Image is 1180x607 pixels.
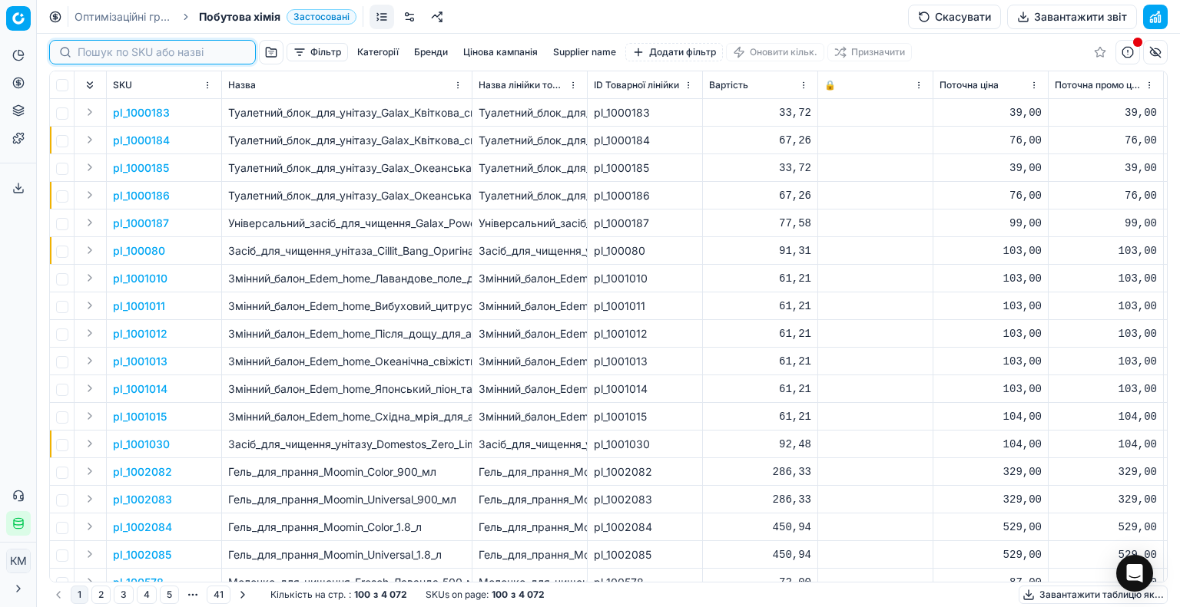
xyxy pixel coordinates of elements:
[75,9,173,25] a: Оптимізаційні групи
[1055,575,1157,590] div: 87,00
[113,492,172,507] button: pl_1002083
[1055,271,1157,286] div: 103,00
[940,575,1042,590] div: 87,00
[479,133,581,148] div: Туалетний_блок_для_унітазу_Galax_Квіткова_свіжість_110_г_(2_шт._х_55_г)
[113,326,167,341] button: pl_1001012
[228,299,466,314] p: Змінний_балон_Edem_home_Вибуховий_цитрус_для_автоматичного_освіжувача_повітря_260_мл
[113,299,165,314] button: pl_1001011
[113,575,164,590] button: pl_100578
[113,243,165,259] button: pl_100080
[479,575,581,590] div: Молочко_для_чищення_Frosch_Лаванда_500_мл
[594,547,696,562] div: pl_1002085
[940,520,1042,535] div: 529,00
[709,271,811,286] div: 61,21
[479,79,565,91] span: Назва лінійки товарів
[113,79,132,91] span: SKU
[457,43,544,61] button: Цінова кампанія
[373,589,378,601] strong: з
[81,379,99,398] button: Expand
[940,464,1042,480] div: 329,00
[709,188,811,203] div: 67,26
[113,547,171,562] button: pl_1002085
[351,43,405,61] button: Категорії
[726,43,824,61] button: Оновити кільк.
[479,492,581,507] div: Гель_для_прання_Moomin_Universal_900_мл
[594,216,696,231] div: pl_1000187
[709,243,811,259] div: 91,31
[1007,5,1137,29] button: Завантажити звіт
[113,160,169,176] p: pl_1000185
[908,5,1001,29] button: Скасувати
[81,490,99,508] button: Expand
[709,79,748,91] span: Вартість
[113,520,172,535] button: pl_1002084
[940,243,1042,259] div: 103,00
[49,584,252,605] nav: pagination
[594,437,696,452] div: pl_1001030
[49,586,68,604] button: Go to previous page
[594,381,696,397] div: pl_1001014
[1055,520,1157,535] div: 529,00
[479,354,581,369] div: Змінний_балон_Edem_home_Океанічна_свіжість_для_автоматичного_освіжувача_повітря_260_мл
[81,462,99,480] button: Expand
[408,43,454,61] button: Бренди
[228,381,466,397] p: Змінний_балон_Edem_home_Японський_піон_та_ягода_для_автоматичного_освіжувача_повітря_260_мл
[113,464,172,480] button: pl_1002082
[940,271,1042,286] div: 103,00
[479,160,581,176] div: Туалетний_блок_для_унітазу_Galax_Океанська_свіжість_55_г
[709,105,811,120] div: 33,72
[81,324,99,342] button: Expand
[940,299,1042,314] div: 103,00
[113,133,170,148] button: pl_1000184
[709,133,811,148] div: 67,26
[91,586,111,604] button: 2
[940,381,1042,397] div: 103,00
[827,43,912,61] button: Призначити
[228,216,466,231] p: Універсальний_засіб_для_чищення_Galax_PowerClean_Лаванда_700_г
[228,575,466,590] p: Молочко_для_чищення_Frosch_Лаванда_500_мл
[228,271,466,286] p: Змінний_балон_Edem_home_Лавандове_поле_для_автоматичного_освіжувача_повітря_260_мл
[824,79,836,91] span: 🔒
[940,326,1042,341] div: 103,00
[940,188,1042,203] div: 76,00
[426,589,489,601] span: SKUs on page :
[81,103,99,121] button: Expand
[709,547,811,562] div: 450,94
[160,586,179,604] button: 5
[1055,160,1157,176] div: 39,00
[81,269,99,287] button: Expand
[940,79,999,91] span: Поточна ціна
[81,572,99,591] button: Expand
[1019,586,1168,604] button: Завантажити таблицю як...
[113,188,170,203] p: pl_1000186
[1055,437,1157,452] div: 104,00
[113,381,167,397] button: pl_1001014
[287,9,356,25] span: Застосовані
[709,326,811,341] div: 61,21
[114,586,134,604] button: 3
[594,326,696,341] div: pl_1001012
[594,133,696,148] div: pl_1000184
[940,547,1042,562] div: 529,00
[594,79,679,91] span: ID Товарної лінійки
[940,354,1042,369] div: 103,00
[940,216,1042,231] div: 99,00
[1055,243,1157,259] div: 103,00
[113,216,169,231] button: pl_1000187
[113,271,167,286] button: pl_1001010
[594,271,696,286] div: pl_1001010
[594,299,696,314] div: pl_1001011
[228,188,466,203] p: Туалетний_блок_для_унітазу_Galax_Океанська_свіжість_110_г_(2_шт._х_55_г)
[594,409,696,424] div: pl_1001015
[940,409,1042,424] div: 104,00
[113,105,170,120] button: pl_1000183
[81,434,99,453] button: Expand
